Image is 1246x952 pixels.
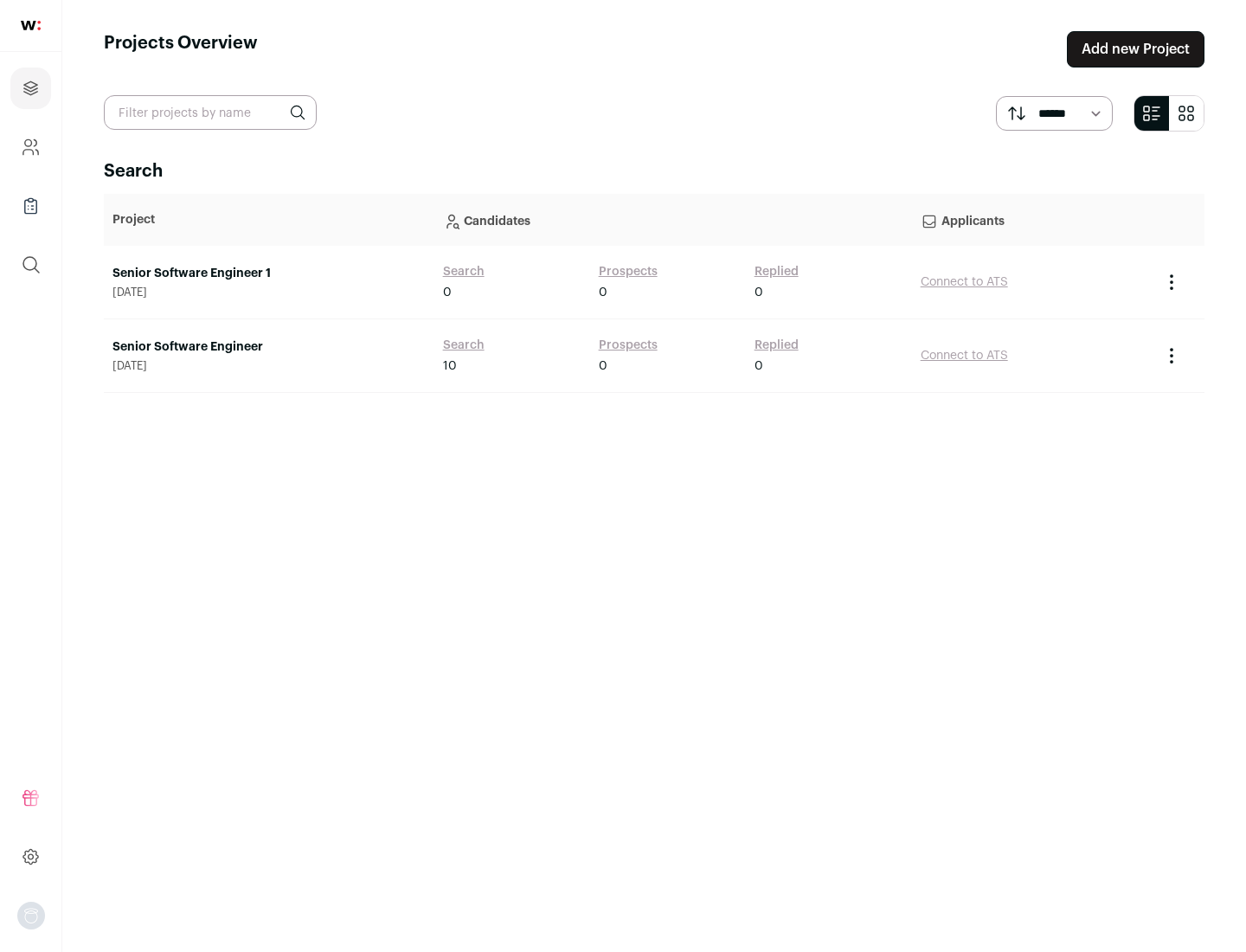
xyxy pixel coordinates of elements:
[599,357,607,375] span: 0
[443,263,485,280] a: Search
[1161,345,1182,366] button: Project Actions
[443,284,452,301] span: 0
[10,126,51,168] a: Company and ATS Settings
[1067,31,1204,68] a: Add new Project
[10,68,51,109] a: Projects
[599,284,607,301] span: 0
[17,902,45,929] button: Open dropdown
[1161,272,1182,293] button: Project Actions
[921,276,1008,288] a: Connect to ATS
[104,31,258,68] h1: Projects Overview
[17,902,45,929] img: nopic.png
[755,284,763,301] span: 0
[921,350,1008,362] a: Connect to ATS
[755,337,799,354] a: Replied
[443,337,485,354] a: Search
[10,185,51,227] a: Company Lists
[21,21,41,30] img: wellfound-shorthand-0d5821cbd27db2630d0214b213865d53afaa358527fdda9d0ea32b1df1b89c2c.svg
[599,263,658,280] a: Prospects
[112,211,426,228] p: Project
[599,337,658,354] a: Prospects
[112,338,426,356] a: Senior Software Engineer
[443,203,903,237] p: Candidates
[443,357,457,375] span: 10
[921,203,1144,237] p: Applicants
[112,359,426,373] span: [DATE]
[112,265,426,282] a: Senior Software Engineer 1
[104,95,317,130] input: Filter projects by name
[104,159,1204,183] h2: Search
[112,286,426,299] span: [DATE]
[755,263,799,280] a: Replied
[755,357,763,375] span: 0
